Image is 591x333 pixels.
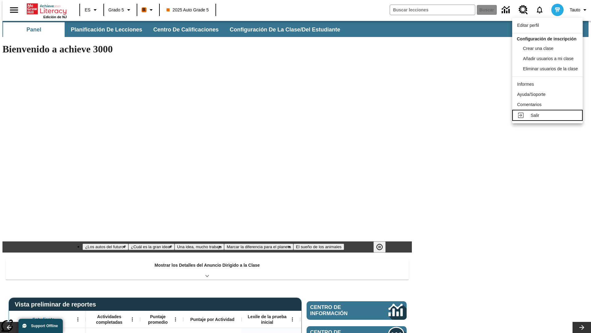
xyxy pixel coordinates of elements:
[517,36,577,41] span: Configuración de inscripción
[523,46,553,51] span: Crear una clase
[517,23,539,28] span: Editar perfil
[531,113,539,118] span: Salir
[517,102,541,107] span: Comentarios
[517,92,545,97] span: Ayuda/Soporte
[523,66,578,71] span: Eliminar usuarios de la clase
[517,82,534,87] span: Informes
[523,56,573,61] span: Añadir usuarios a mi clase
